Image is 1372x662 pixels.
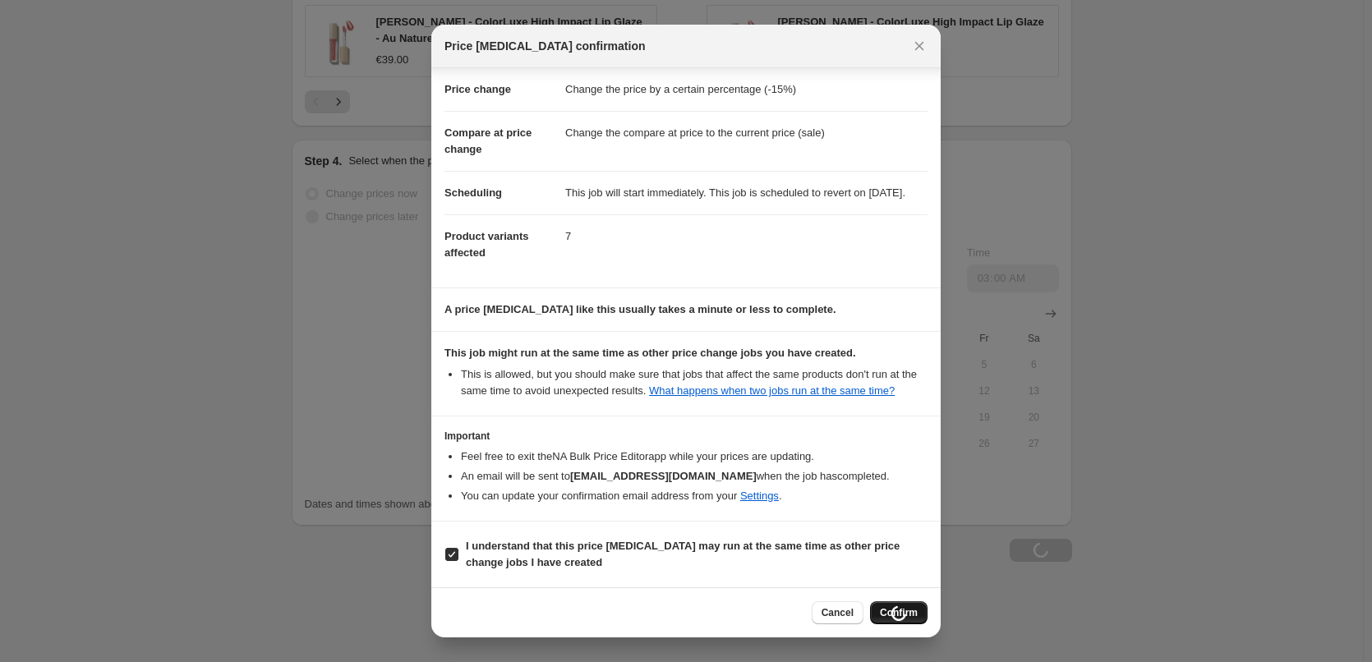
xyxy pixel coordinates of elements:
[908,34,931,57] button: Close
[444,126,532,155] span: Compare at price change
[649,384,895,397] a: What happens when two jobs run at the same time?
[570,470,757,482] b: [EMAIL_ADDRESS][DOMAIN_NAME]
[444,38,646,54] span: Price [MEDICAL_DATA] confirmation
[740,490,779,502] a: Settings
[444,186,502,199] span: Scheduling
[812,601,863,624] button: Cancel
[444,347,856,359] b: This job might run at the same time as other price change jobs you have created.
[466,540,900,568] b: I understand that this price [MEDICAL_DATA] may run at the same time as other price change jobs I...
[565,68,928,111] dd: Change the price by a certain percentage (-15%)
[444,430,928,443] h3: Important
[444,83,511,95] span: Price change
[461,448,928,465] li: Feel free to exit the NA Bulk Price Editor app while your prices are updating.
[461,468,928,485] li: An email will be sent to when the job has completed .
[565,171,928,214] dd: This job will start immediately. This job is scheduled to revert on [DATE].
[461,488,928,504] li: You can update your confirmation email address from your .
[565,214,928,258] dd: 7
[461,366,928,399] li: This is allowed, but you should make sure that jobs that affect the same products don ' t run at ...
[444,303,836,315] b: A price [MEDICAL_DATA] like this usually takes a minute or less to complete.
[444,230,529,259] span: Product variants affected
[565,111,928,154] dd: Change the compare at price to the current price (sale)
[822,606,854,619] span: Cancel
